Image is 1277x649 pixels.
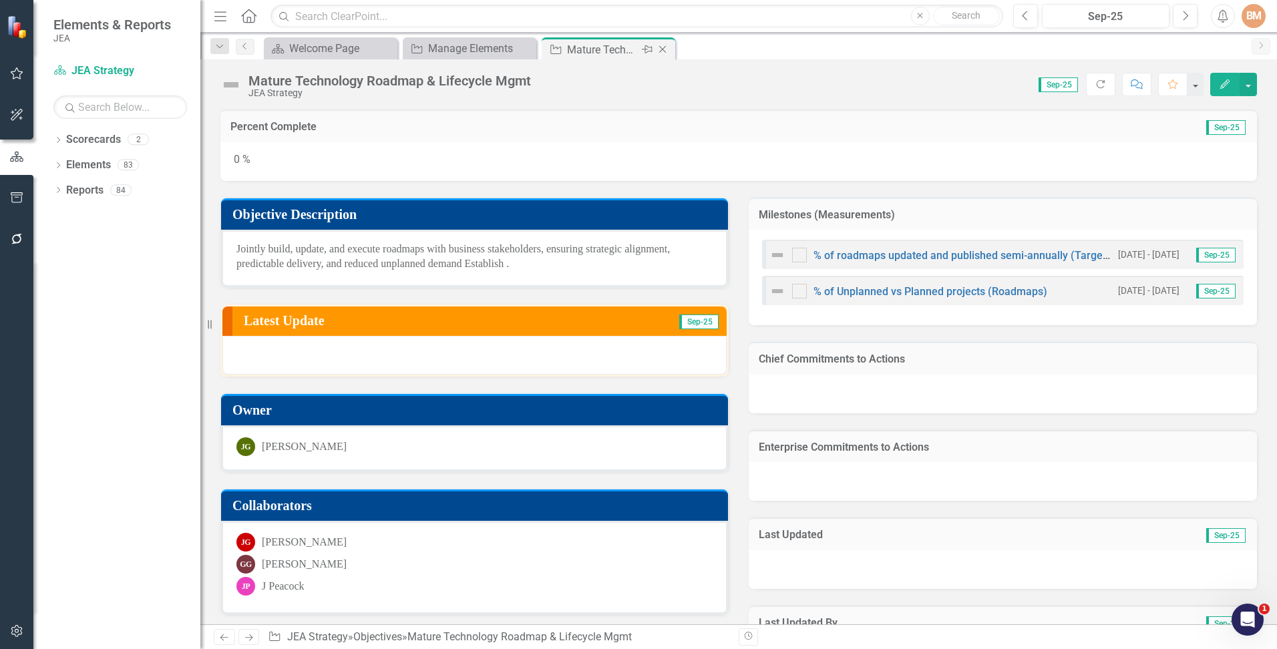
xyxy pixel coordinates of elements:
[236,577,255,596] div: JP
[7,15,30,39] img: ClearPoint Strategy
[236,533,255,552] div: JG
[220,142,1257,181] div: 0 %
[679,314,719,329] span: Sep-25
[1118,284,1179,297] small: [DATE] - [DATE]
[220,74,242,95] img: Not Defined
[53,17,171,33] span: Elements & Reports
[110,184,132,196] div: 84
[813,285,1047,298] a: % of Unplanned vs Planned projects (Roadmaps)
[236,437,255,456] div: JG
[759,209,1247,221] h3: Milestones (Measurements)
[933,7,1000,25] button: Search
[1206,120,1246,135] span: Sep-25
[1042,4,1169,28] button: Sep-25
[1232,604,1264,636] iframe: Intercom live chat
[759,529,1057,541] h3: Last Updated
[759,617,1081,629] h3: Last Updated By
[407,630,632,643] div: Mature Technology Roadmap & Lifecycle Mgmt
[287,630,348,643] a: JEA Strategy
[53,95,187,119] input: Search Below...
[1118,248,1179,261] small: [DATE] - [DATE]
[1242,4,1266,28] button: BM
[230,121,920,133] h3: Percent Complete
[428,40,533,57] div: Manage Elements
[248,73,531,88] div: Mature Technology Roadmap & Lifecycle Mgmt
[262,557,347,572] div: [PERSON_NAME]
[236,243,670,270] span: Jointly build, update, and execute roadmaps with business stakeholders, ensuring strategic alignm...
[289,40,394,57] div: Welcome Page
[232,403,721,417] h3: Owner
[66,183,104,198] a: Reports
[270,5,1003,28] input: Search ClearPoint...
[232,207,721,222] h3: Objective Description
[1196,248,1236,262] span: Sep-25
[1259,604,1270,614] span: 1
[1039,77,1078,92] span: Sep-25
[567,41,638,58] div: Mature Technology Roadmap & Lifecycle Mgmt
[244,313,560,328] h3: Latest Update
[66,132,121,148] a: Scorecards
[53,33,171,43] small: JEA
[248,88,531,98] div: JEA Strategy
[262,535,347,550] div: [PERSON_NAME]
[406,40,533,57] a: Manage Elements
[769,283,785,299] img: Not Defined
[1206,528,1246,543] span: Sep-25
[236,555,255,574] div: GG
[267,40,394,57] a: Welcome Page
[1047,9,1165,25] div: Sep-25
[66,158,111,173] a: Elements
[118,160,139,171] div: 83
[1206,616,1246,631] span: Sep-25
[952,10,980,21] span: Search
[353,630,402,643] a: Objectives
[53,63,187,79] a: JEA Strategy
[262,439,347,455] div: [PERSON_NAME]
[232,498,721,513] h3: Collaborators
[759,441,1247,453] h3: Enterprise Commitments to Actions
[1196,284,1236,298] span: Sep-25
[268,630,729,645] div: » »
[769,247,785,263] img: Not Defined
[262,579,305,594] div: J Peacock
[759,353,1247,365] h3: Chief Commitments to Actions
[813,249,1142,262] a: % of roadmaps updated and published semi-annually (Target=100%)
[128,134,149,146] div: 2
